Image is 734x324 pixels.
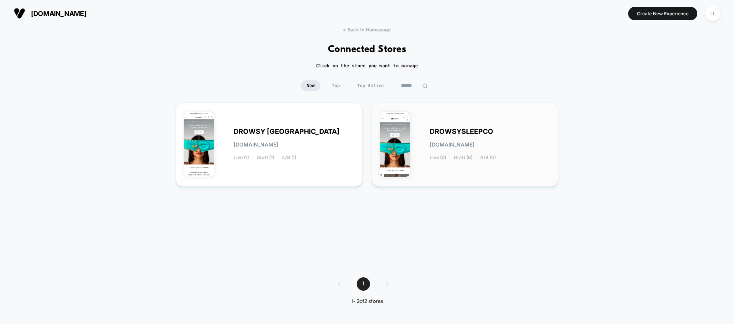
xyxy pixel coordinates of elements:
span: Top [326,80,346,91]
span: A/B (0) [480,155,496,160]
span: Top Active [351,80,390,91]
span: Draft (1) [257,155,274,160]
img: edit [422,83,428,89]
span: New [301,80,320,91]
img: DROWSY_USA [184,112,214,177]
button: [DOMAIN_NAME] [11,7,89,20]
span: 1 [357,277,370,291]
span: [DOMAIN_NAME] [31,10,86,18]
span: DROWSY [GEOGRAPHIC_DATA] [234,129,339,134]
span: DROWSYSLEEPCO [430,129,493,134]
img: DROWSYSLEEPCO [380,112,410,177]
img: Visually logo [14,8,25,19]
span: [DOMAIN_NAME] [430,142,474,147]
span: A/B (1) [282,155,296,160]
span: Live (0) [430,155,446,160]
h1: Connected Stores [328,44,406,55]
span: Live (1) [234,155,249,160]
h2: Click on the store you want to manage [316,63,418,69]
button: LL [703,6,723,21]
div: 1 - 2 of 2 stores [330,298,404,305]
span: < Back to Homepage [343,27,391,33]
div: LL [705,6,720,21]
span: Draft (6) [454,155,473,160]
span: [DOMAIN_NAME] [234,142,278,147]
button: Create New Experience [628,7,697,20]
